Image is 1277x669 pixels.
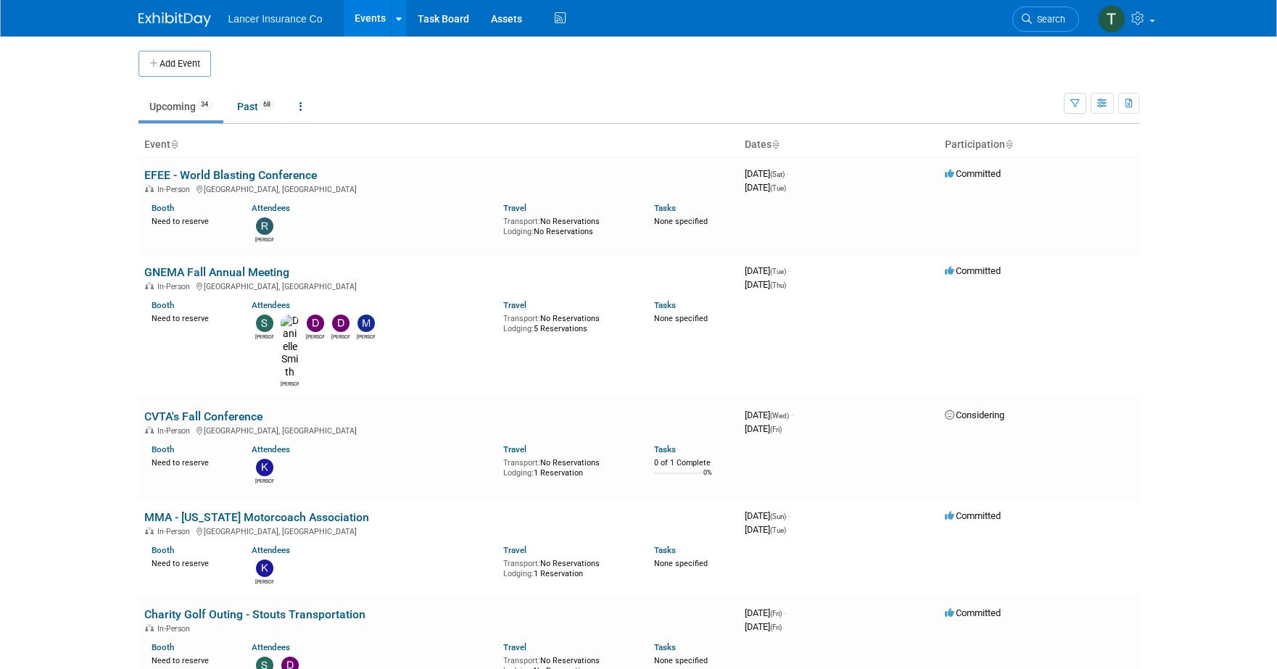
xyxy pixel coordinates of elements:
[255,577,273,586] div: Kimberlee Bissegger
[745,510,790,521] span: [DATE]
[252,642,290,652] a: Attendees
[503,468,534,478] span: Lodging:
[139,93,223,120] a: Upcoming34
[144,183,733,194] div: [GEOGRAPHIC_DATA], [GEOGRAPHIC_DATA]
[503,214,632,236] div: No Reservations No Reservations
[503,545,526,555] a: Travel
[226,93,286,120] a: Past68
[745,423,782,434] span: [DATE]
[503,559,540,568] span: Transport:
[503,444,526,454] a: Travel
[152,300,174,310] a: Booth
[745,279,786,290] span: [DATE]
[259,99,275,110] span: 68
[157,426,194,436] span: In-Person
[152,545,174,555] a: Booth
[256,315,273,332] img: Steven O'Shea
[306,332,324,341] div: Dennis Kelly
[145,426,154,433] img: In-Person Event
[503,656,540,665] span: Transport:
[152,556,231,569] div: Need to reserve
[145,185,154,192] img: In-Person Event
[770,610,782,618] span: (Fri)
[654,545,676,555] a: Tasks
[358,315,375,332] img: Michael Arcario
[228,13,323,25] span: Lancer Insurance Co
[144,607,365,621] a: Charity Golf Outing - Stouts Transportation
[745,410,793,420] span: [DATE]
[145,527,154,534] img: In-Person Event
[770,512,786,520] span: (Sun)
[745,607,786,618] span: [DATE]
[654,217,708,226] span: None specified
[197,99,212,110] span: 34
[770,526,786,534] span: (Tue)
[152,642,174,652] a: Booth
[255,476,273,485] div: Kevin Rose
[654,203,676,213] a: Tasks
[945,607,1001,618] span: Committed
[772,138,779,150] a: Sort by Start Date
[252,300,290,310] a: Attendees
[281,315,299,379] img: Danielle Smith
[945,410,1004,420] span: Considering
[252,444,290,454] a: Attendees
[770,412,789,420] span: (Wed)
[144,424,733,436] div: [GEOGRAPHIC_DATA], [GEOGRAPHIC_DATA]
[945,168,1001,179] span: Committed
[255,235,273,244] div: Ralph Burnham
[745,168,789,179] span: [DATE]
[255,332,273,341] div: Steven O'Shea
[784,607,786,618] span: -
[331,332,350,341] div: Dana Turilli
[152,653,231,666] div: Need to reserve
[745,621,782,632] span: [DATE]
[770,170,785,178] span: (Sat)
[152,455,231,468] div: Need to reserve
[145,624,154,631] img: In-Person Event
[654,559,708,568] span: None specified
[939,133,1139,157] th: Participation
[170,138,178,150] a: Sort by Event Name
[503,314,540,323] span: Transport:
[1005,138,1012,150] a: Sort by Participation Type
[503,458,540,468] span: Transport:
[945,510,1001,521] span: Committed
[1012,7,1079,32] a: Search
[654,314,708,323] span: None specified
[745,182,786,193] span: [DATE]
[503,556,632,578] div: No Reservations 1 Reservation
[1098,5,1125,33] img: Terrence Forrest
[252,545,290,555] a: Attendees
[152,311,231,324] div: Need to reserve
[787,168,789,179] span: -
[703,469,712,489] td: 0%
[503,311,632,333] div: No Reservations 5 Reservations
[139,51,211,77] button: Add Event
[503,642,526,652] a: Travel
[788,265,790,276] span: -
[152,203,174,213] a: Booth
[144,525,733,536] div: [GEOGRAPHIC_DATA], [GEOGRAPHIC_DATA]
[654,444,676,454] a: Tasks
[357,332,375,341] div: Michael Arcario
[654,642,676,652] a: Tasks
[654,300,676,310] a: Tasks
[770,281,786,289] span: (Thu)
[157,527,194,536] span: In-Person
[256,217,273,235] img: Ralph Burnham
[788,510,790,521] span: -
[503,455,632,478] div: No Reservations 1 Reservation
[307,315,324,332] img: Dennis Kelly
[770,267,786,275] span: (Tue)
[144,168,317,182] a: EFEE - World Blasting Conference
[745,265,790,276] span: [DATE]
[256,459,273,476] img: Kevin Rose
[770,425,782,433] span: (Fri)
[945,265,1001,276] span: Committed
[139,12,211,27] img: ExhibitDay
[503,324,534,333] span: Lodging:
[745,524,786,535] span: [DATE]
[252,203,290,213] a: Attendees
[152,444,174,454] a: Booth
